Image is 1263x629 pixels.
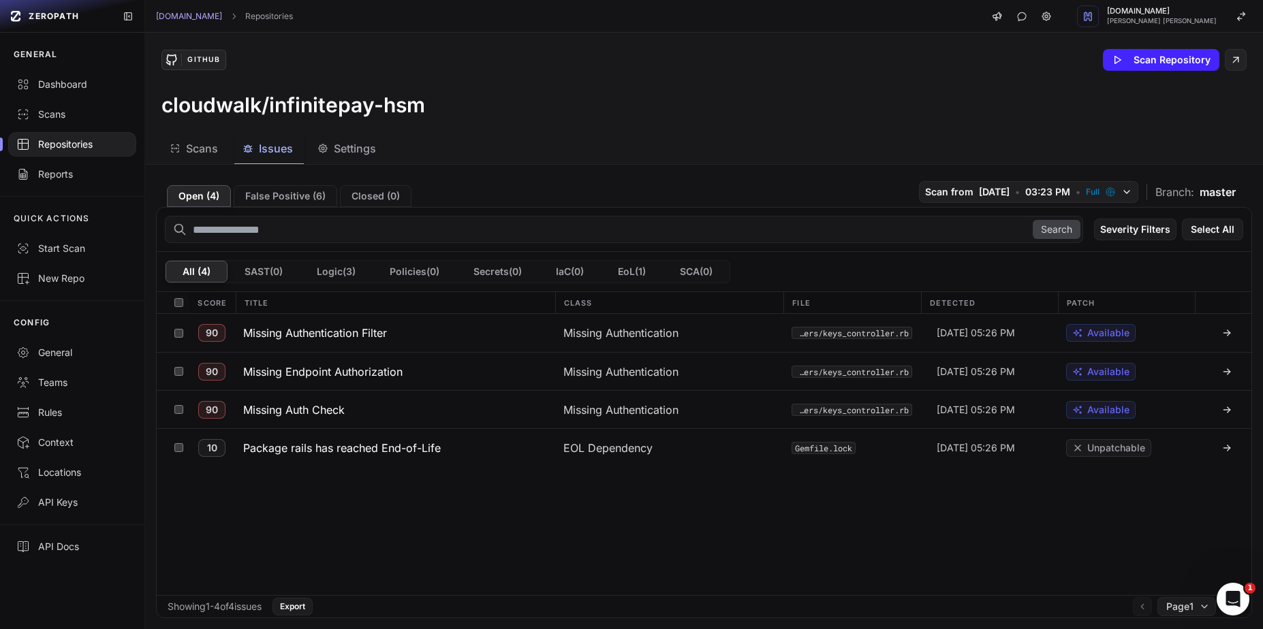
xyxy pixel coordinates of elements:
div: File [783,292,920,313]
div: 10 Package rails has reached End-of-Life EOL Dependency Gemfile.lock [DATE] 05:26 PM Unpatchable [157,428,1251,466]
span: [DATE] 05:26 PM [929,403,1023,417]
span: Scans [186,140,218,157]
div: Locations [16,466,128,479]
div: Missing Authentication [555,391,783,428]
span: Issues [259,140,293,157]
span: 03:23 PM [1025,185,1070,199]
div: Teams [16,376,128,389]
button: app/controllers/keys_controller.rb [792,327,912,339]
div: Missing Authentication [555,353,783,390]
button: Closed (0) [340,185,411,207]
div: API Keys [16,496,128,509]
button: Missing Authentication Filter [235,314,555,352]
div: GitHub [181,54,225,66]
button: SAST(0) [228,261,300,283]
div: Scans [16,108,128,121]
div: API Docs [16,540,128,553]
button: app/controllers/keys_controller.rb [792,404,912,416]
span: 1 [1245,583,1256,594]
h3: Missing Auth Check [243,402,345,418]
button: Logic(3) [300,261,373,283]
p: GENERAL [14,49,57,60]
span: 90 [198,324,225,342]
div: Showing 1 - 4 of 4 issues [168,600,262,613]
h3: Package rails has reached End-of-Life [243,440,441,456]
div: Rules [16,406,128,419]
button: IaC(0) [539,261,601,283]
span: Branch: [1155,184,1194,200]
h3: Missing Endpoint Authorization [243,364,403,380]
div: General [16,346,128,359]
span: [PERSON_NAME] [PERSON_NAME] [1107,18,1217,25]
button: Missing Auth Check [235,391,555,428]
button: Scan from [DATE] • 03:23 PM • Full [919,181,1138,203]
span: Page 1 [1166,600,1194,613]
a: Repositories [245,11,293,22]
div: 90 Missing Auth Check Missing Authentication app/controllers/keys_controller.rb [DATE] 05:26 PM A... [157,390,1251,428]
span: [DATE] [979,185,1010,199]
span: Unpatchable [1087,441,1145,455]
span: 90 [198,401,225,419]
div: Dashboard [16,78,128,91]
h3: cloudwalk/infinitepay-hsm [161,93,425,117]
button: Policies(0) [373,261,456,283]
a: [DOMAIN_NAME] [156,11,222,22]
span: 90 [198,363,225,381]
button: False Positive (6) [234,185,337,207]
button: Scan Repository [1103,49,1219,71]
div: Class [555,292,783,313]
span: Full [1086,187,1100,197]
div: Title [236,292,555,313]
button: Search [1033,220,1080,239]
div: Missing Authentication [555,314,783,352]
span: Scan from [925,185,973,199]
span: master [1200,184,1236,200]
span: Available [1087,326,1129,340]
button: Severity Filters [1094,219,1176,240]
span: Settings [334,140,376,157]
button: Package rails has reached End-of-Life [235,429,555,466]
span: Available [1087,365,1129,378]
div: Repositories [16,138,128,151]
div: Detected [921,292,1058,313]
code: Gemfile.lock [792,442,856,454]
span: [DOMAIN_NAME] [1107,7,1217,15]
div: Context [16,436,128,449]
nav: breadcrumb [156,11,293,22]
button: Missing Endpoint Authorization [235,353,555,390]
span: [DATE] 05:26 PM [929,441,1023,455]
button: Secrets(0) [456,261,539,283]
button: EoL(1) [601,261,663,283]
span: • [1015,185,1020,199]
span: 10 [198,439,225,457]
div: Start Scan [16,242,128,255]
button: SCA(0) [663,261,730,283]
button: app/controllers/keys_controller.rb [792,366,912,378]
button: Select All [1182,219,1243,240]
button: Page1 [1157,597,1216,616]
div: New Repo [16,272,128,285]
button: Export [272,598,313,615]
span: [DATE] 05:26 PM [929,326,1023,340]
p: CONFIG [14,317,50,328]
iframe: Intercom live chat [1217,583,1249,615]
span: Available [1087,403,1129,417]
div: Score [189,292,235,313]
button: Open (4) [167,185,231,207]
span: [DATE] 05:26 PM [929,365,1023,378]
div: Reports [16,167,128,181]
div: 90 Missing Authentication Filter Missing Authentication app/controllers/keys_controller.rb [DATE]... [157,314,1251,352]
div: EOL Dependency [555,429,783,466]
span: • [1076,185,1080,199]
p: QUICK ACTIONS [14,213,90,224]
svg: chevron right, [229,12,238,21]
a: ZEROPATH [5,5,112,27]
span: ZEROPATH [29,11,79,22]
div: Patch [1058,292,1195,313]
button: All (4) [166,261,228,283]
div: 90 Missing Endpoint Authorization Missing Authentication app/controllers/keys_controller.rb [DATE... [157,352,1251,390]
h3: Missing Authentication Filter [243,325,387,341]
